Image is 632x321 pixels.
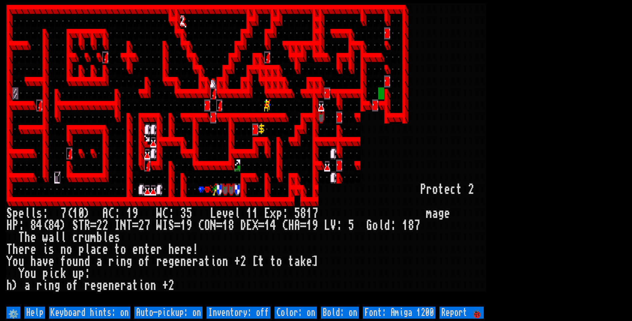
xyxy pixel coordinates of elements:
div: e [306,256,312,268]
div: d [84,256,90,268]
div: C [108,208,114,220]
div: d [384,220,390,232]
div: e [174,256,180,268]
div: i [210,256,216,268]
div: a [36,256,42,268]
div: 7 [414,220,420,232]
div: 5 [348,220,354,232]
div: W [156,220,162,232]
div: G [366,220,372,232]
div: p [78,244,84,256]
div: a [294,256,300,268]
div: e [150,244,156,256]
div: c [72,232,78,244]
div: t [438,184,444,196]
div: : [84,268,90,280]
div: o [24,268,30,280]
div: 4 [54,220,60,232]
div: t [144,244,150,256]
div: 8 [408,220,414,232]
div: n [138,244,144,256]
div: c [96,244,102,256]
div: e [228,208,234,220]
div: 1 [180,220,186,232]
div: 8 [30,220,36,232]
div: p [42,268,48,280]
div: ] [312,256,318,268]
div: n [78,256,84,268]
div: = [132,220,138,232]
div: t [270,256,276,268]
div: : [390,220,396,232]
div: [ [252,256,258,268]
div: s [114,232,120,244]
div: e [162,256,168,268]
div: r [156,256,162,268]
div: e [48,256,54,268]
div: S [168,220,174,232]
div: L [210,208,216,220]
div: i [114,256,120,268]
div: 1 [264,220,270,232]
div: a [432,208,438,220]
div: N [210,220,216,232]
div: R [84,220,90,232]
div: 1 [72,208,78,220]
div: : [168,208,174,220]
div: P [12,220,18,232]
div: o [66,256,72,268]
div: e [90,280,96,292]
div: 1 [252,208,258,220]
div: b [96,232,102,244]
div: 7 [312,208,318,220]
div: a [198,256,204,268]
div: ) [12,280,18,292]
div: o [216,256,222,268]
div: a [24,280,30,292]
div: I [162,220,168,232]
div: w [42,232,48,244]
div: 2 [168,280,174,292]
div: r [108,256,114,268]
div: l [234,208,240,220]
div: 1 [222,220,228,232]
div: 4 [36,220,42,232]
div: 1 [246,208,252,220]
div: u [72,256,78,268]
div: Y [18,268,24,280]
div: e [132,244,138,256]
div: h [12,244,18,256]
div: h [168,244,174,256]
div: a [96,256,102,268]
div: e [114,280,120,292]
div: 9 [132,208,138,220]
div: n [120,256,126,268]
div: 0 [78,208,84,220]
div: e [108,232,114,244]
div: o [66,244,72,256]
div: t [132,280,138,292]
div: H [288,220,294,232]
div: 8 [300,208,306,220]
div: r [180,244,186,256]
div: H [6,220,12,232]
div: n [180,256,186,268]
div: e [18,208,24,220]
div: u [72,268,78,280]
div: C [198,220,204,232]
div: A [102,208,108,220]
div: l [24,208,30,220]
div: o [432,184,438,196]
div: : [42,208,48,220]
div: e [444,208,450,220]
div: n [60,244,66,256]
div: a [90,244,96,256]
div: t [258,256,264,268]
div: N [120,220,126,232]
div: a [126,280,132,292]
div: n [48,280,54,292]
div: o [144,280,150,292]
input: Color: on [275,307,317,319]
div: r [156,244,162,256]
div: Y [6,256,12,268]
